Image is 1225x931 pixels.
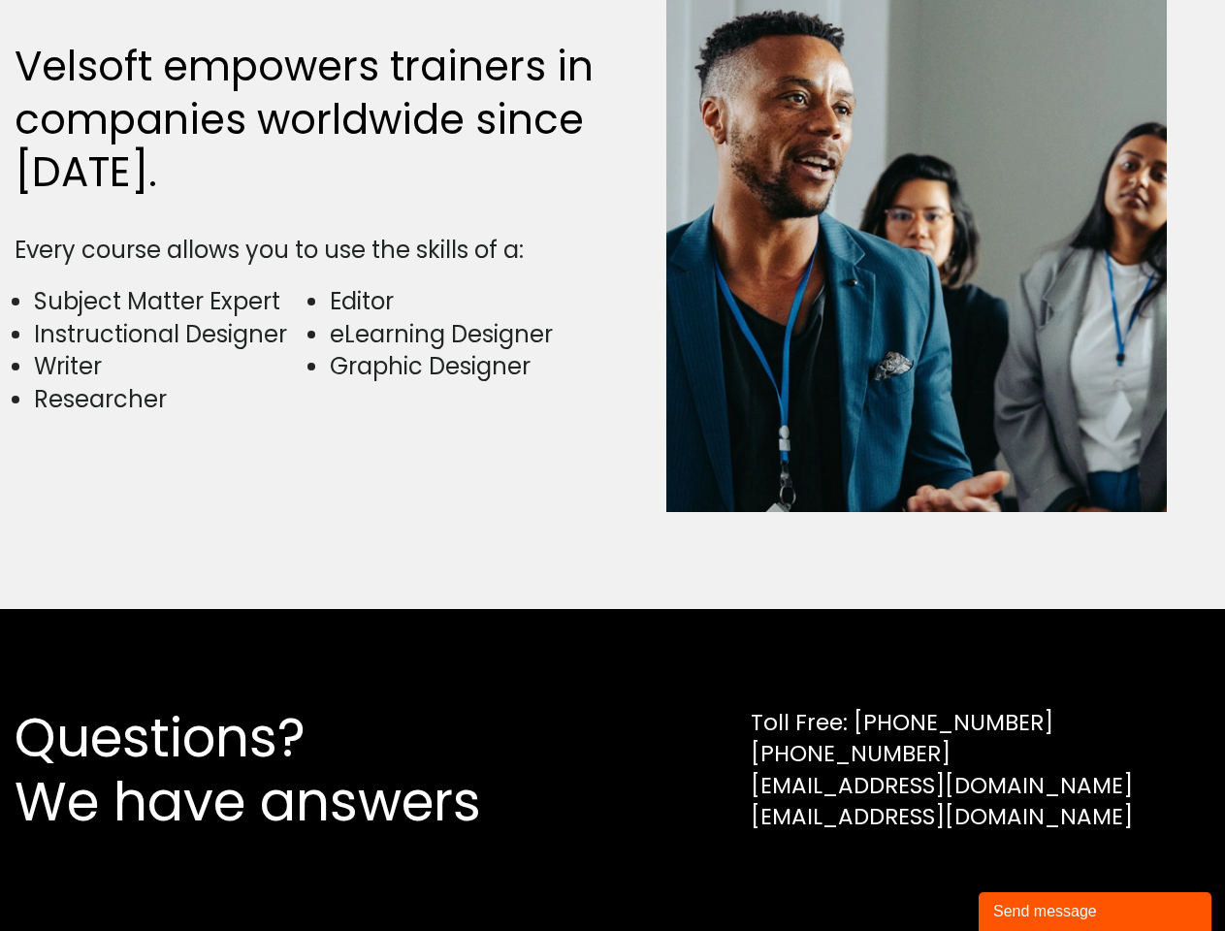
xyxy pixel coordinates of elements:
[34,383,306,416] li: Researcher
[34,318,306,351] li: Instructional Designer
[330,350,602,383] li: Graphic Designer
[34,350,306,383] li: Writer
[15,234,603,267] div: Every course allows you to use the skills of a:
[330,285,602,318] li: Editor
[15,41,603,200] h2: Velsoft empowers trainers in companies worldwide since [DATE].
[330,318,602,351] li: eLearning Designer
[751,707,1133,832] div: Toll Free: [PHONE_NUMBER] [PHONE_NUMBER] [EMAIL_ADDRESS][DOMAIN_NAME] [EMAIL_ADDRESS][DOMAIN_NAME]
[15,706,551,834] h2: Questions? We have answers
[979,888,1215,931] iframe: chat widget
[34,285,306,318] li: Subject Matter Expert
